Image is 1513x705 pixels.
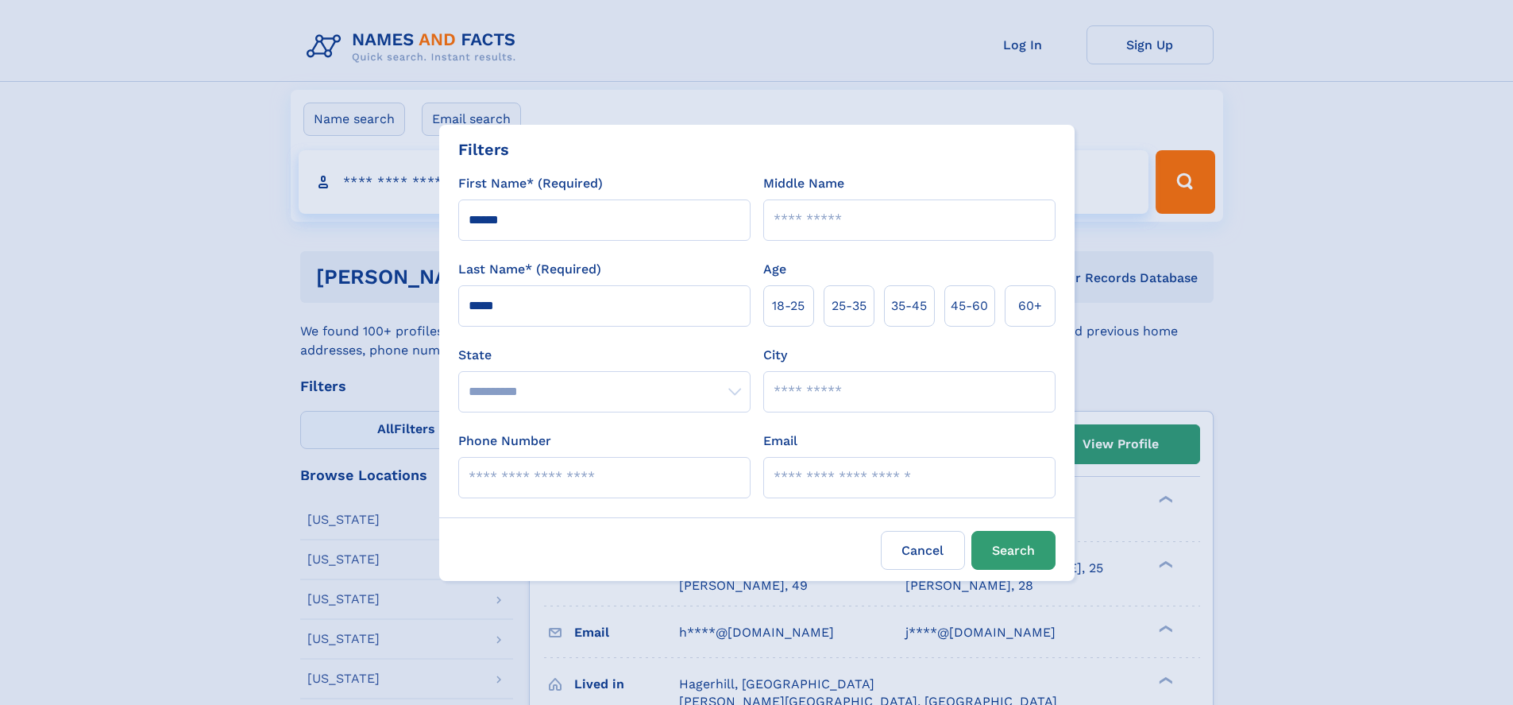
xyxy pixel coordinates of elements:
label: Email [763,432,797,451]
span: 45‑60 [951,296,988,316]
button: Search [971,531,1056,570]
label: First Name* (Required) [458,174,603,193]
label: Middle Name [763,174,844,193]
label: Phone Number [458,432,551,451]
span: 25‑35 [832,296,867,316]
span: 18‑25 [772,296,805,316]
span: 35‑45 [891,296,927,316]
label: Cancel [881,531,965,570]
span: 60+ [1018,296,1042,316]
label: State [458,346,751,365]
div: Filters [458,138,509,161]
label: City [763,346,787,365]
label: Age [763,260,786,279]
label: Last Name* (Required) [458,260,601,279]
